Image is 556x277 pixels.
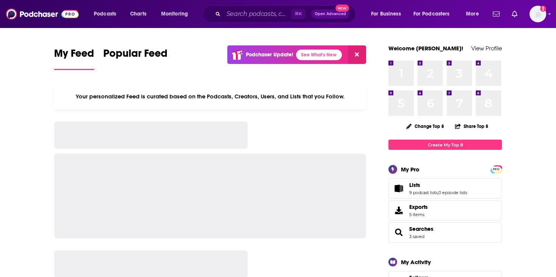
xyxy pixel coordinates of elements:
[409,226,433,232] a: Searches
[210,5,363,23] div: Search podcasts, credits, & more...
[130,9,146,19] span: Charts
[401,166,419,173] div: My Pro
[311,9,349,19] button: Open AdvancedNew
[409,182,467,188] a: Lists
[409,204,428,210] span: Exports
[409,190,438,195] a: 9 podcast lists
[156,8,198,20] button: open menu
[54,84,366,109] div: Your personalized Feed is curated based on the Podcasts, Creators, Users, and Lists that you Follow.
[490,8,503,20] a: Show notifications dropdown
[530,6,546,22] button: Show profile menu
[103,47,168,70] a: Popular Feed
[409,182,420,188] span: Lists
[530,6,546,22] span: Logged in as derettb
[409,234,424,239] a: 3 saved
[402,121,449,131] button: Change Top 8
[401,258,431,266] div: My Activity
[366,8,410,20] button: open menu
[161,9,188,19] span: Monitoring
[54,47,94,64] span: My Feed
[540,6,546,12] svg: Add a profile image
[246,51,293,58] p: Podchaser Update!
[409,212,428,217] span: 5 items
[509,8,520,20] a: Show notifications dropdown
[125,8,151,20] a: Charts
[391,227,406,238] a: Searches
[388,140,502,150] a: Create My Top 8
[471,45,502,52] a: View Profile
[89,8,126,20] button: open menu
[388,45,463,52] a: Welcome [PERSON_NAME]!
[438,190,438,195] span: ,
[103,47,168,64] span: Popular Feed
[530,6,546,22] img: User Profile
[224,8,291,20] input: Search podcasts, credits, & more...
[492,166,501,172] a: PRO
[371,9,401,19] span: For Business
[315,12,346,16] span: Open Advanced
[94,9,116,19] span: Podcasts
[388,222,502,243] span: Searches
[391,205,406,216] span: Exports
[455,119,489,134] button: Share Top 8
[388,178,502,199] span: Lists
[466,9,479,19] span: More
[438,190,467,195] a: 0 episode lists
[54,47,94,70] a: My Feed
[413,9,450,19] span: For Podcasters
[335,5,349,12] span: New
[461,8,488,20] button: open menu
[6,7,79,21] img: Podchaser - Follow, Share and Rate Podcasts
[391,183,406,194] a: Lists
[408,8,461,20] button: open menu
[388,200,502,221] a: Exports
[296,50,342,60] a: See What's New
[291,9,305,19] span: ⌘ K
